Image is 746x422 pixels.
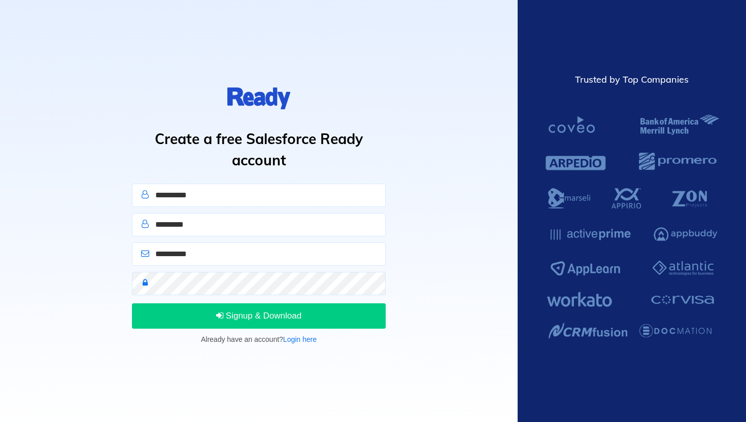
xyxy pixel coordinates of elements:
[544,73,721,86] div: Trusted by Top Companies
[544,104,721,349] img: Salesforce Ready Customers
[227,85,290,112] img: logo
[283,335,317,343] a: Login here
[216,311,301,321] span: Signup & Download
[132,303,386,329] button: Signup & Download
[132,334,386,345] p: Already have an account?
[128,128,389,171] h1: Create a free Salesforce Ready account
